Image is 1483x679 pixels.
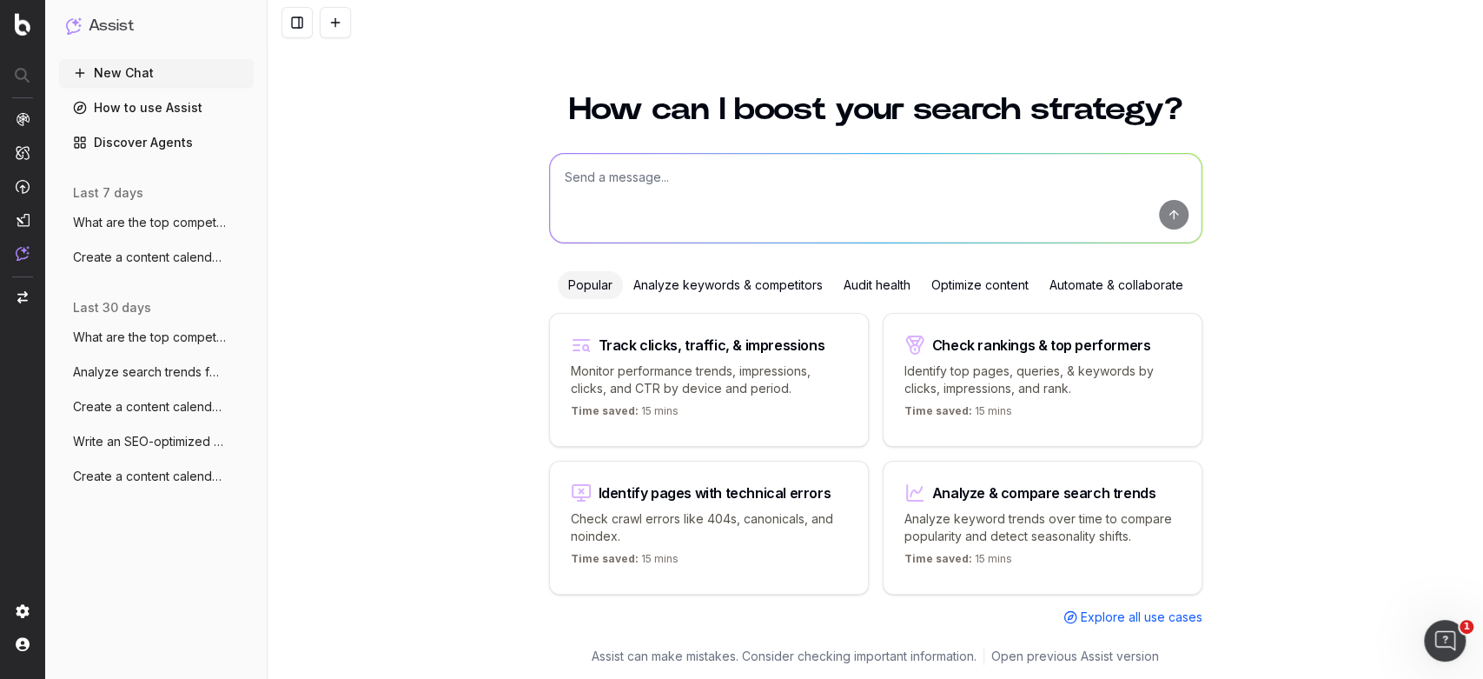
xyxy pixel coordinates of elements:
[73,398,226,416] span: Create a content calendar using trends &
[59,243,254,271] button: Create a content calendar using trends &
[16,179,30,194] img: Activation
[17,291,28,303] img: Switch project
[571,363,847,397] p: Monitor performance trends, impressions, clicks, and CTR by device and period.
[599,486,831,500] div: Identify pages with technical errors
[73,214,226,231] span: What are the top competitors ranking for
[571,510,847,545] p: Check crawl errors like 404s, canonicals, and noindex.
[59,463,254,490] button: Create a content calendar using trends &
[1424,620,1466,662] iframe: Intercom live chat
[921,271,1039,299] div: Optimize content
[1039,271,1194,299] div: Automate & collaborate
[73,184,143,202] span: last 7 days
[15,13,30,36] img: Botify logo
[66,17,82,34] img: Assist
[66,14,247,38] button: Assist
[59,323,254,351] button: What are the top competitors ranking for
[16,112,30,126] img: Analytics
[991,648,1159,665] a: Open previous Assist version
[571,404,639,417] span: Time saved:
[932,486,1156,500] div: Analyze & compare search trends
[16,213,30,227] img: Studio
[73,329,226,346] span: What are the top competitors ranking for
[16,145,30,160] img: Intelligence
[59,59,254,87] button: New Chat
[16,637,30,651] img: My account
[599,338,825,352] div: Track clicks, traffic, & impressions
[59,209,254,236] button: What are the top competitors ranking for
[73,468,226,485] span: Create a content calendar using trends &
[73,433,226,450] span: Write an SEO-optimized article about on
[59,94,254,122] a: How to use Assist
[592,648,977,665] p: Assist can make mistakes. Consider checking important information.
[59,393,254,421] button: Create a content calendar using trends &
[932,338,1151,352] div: Check rankings & top performers
[558,271,623,299] div: Popular
[904,404,1012,425] p: 15 mins
[904,404,972,417] span: Time saved:
[571,552,639,565] span: Time saved:
[1460,620,1473,634] span: 1
[623,271,833,299] div: Analyze keywords & competitors
[16,246,30,261] img: Assist
[1063,609,1202,626] a: Explore all use cases
[549,94,1202,125] h1: How can I boost your search strategy?
[59,428,254,456] button: Write an SEO-optimized article about on
[59,129,254,156] a: Discover Agents
[16,604,30,618] img: Setting
[73,363,226,381] span: Analyze search trends for: shoes
[904,552,1012,573] p: 15 mins
[571,552,679,573] p: 15 mins
[1081,609,1202,626] span: Explore all use cases
[904,363,1181,397] p: Identify top pages, queries, & keywords by clicks, impressions, and rank.
[73,299,151,316] span: last 30 days
[904,510,1181,545] p: Analyze keyword trends over time to compare popularity and detect seasonality shifts.
[904,552,972,565] span: Time saved:
[89,14,134,38] h1: Assist
[59,358,254,386] button: Analyze search trends for: shoes
[833,271,921,299] div: Audit health
[73,249,226,266] span: Create a content calendar using trends &
[571,404,679,425] p: 15 mins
